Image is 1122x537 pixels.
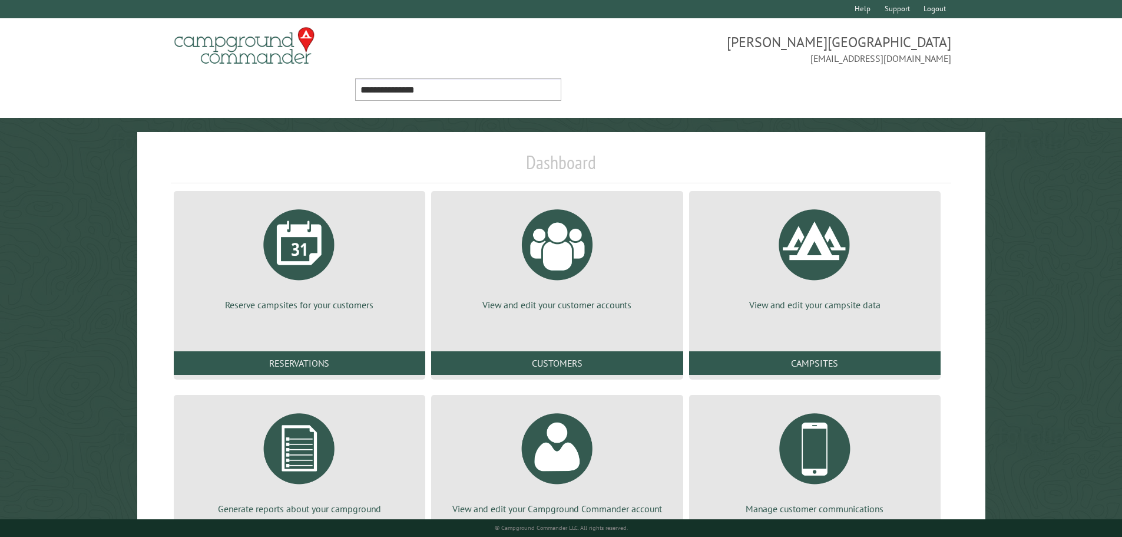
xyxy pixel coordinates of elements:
a: Reservations [174,351,425,375]
a: Campsites [689,351,941,375]
a: View and edit your Campground Commander account [445,404,668,515]
p: View and edit your customer accounts [445,298,668,311]
p: Reserve campsites for your customers [188,298,411,311]
span: [PERSON_NAME][GEOGRAPHIC_DATA] [EMAIL_ADDRESS][DOMAIN_NAME] [561,32,952,65]
a: View and edit your campsite data [703,200,926,311]
a: Reserve campsites for your customers [188,200,411,311]
p: Manage customer communications [703,502,926,515]
a: Manage customer communications [703,404,926,515]
img: Campground Commander [171,23,318,69]
small: © Campground Commander LLC. All rights reserved. [495,524,628,532]
h1: Dashboard [171,151,952,183]
a: View and edit your customer accounts [445,200,668,311]
p: View and edit your Campground Commander account [445,502,668,515]
p: View and edit your campsite data [703,298,926,311]
p: Generate reports about your campground [188,502,411,515]
a: Generate reports about your campground [188,404,411,515]
a: Customers [431,351,683,375]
